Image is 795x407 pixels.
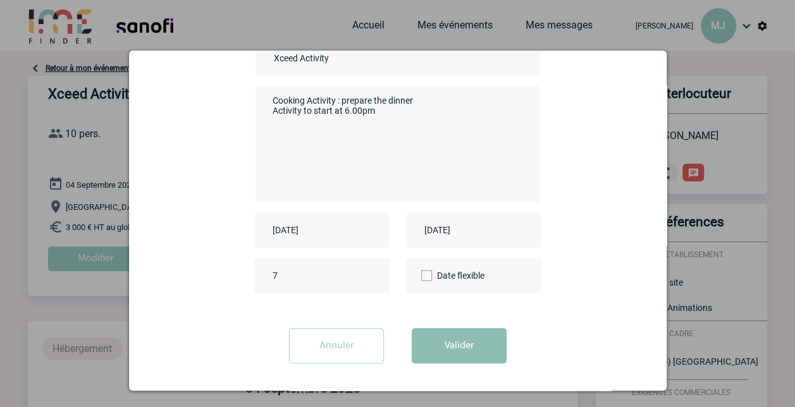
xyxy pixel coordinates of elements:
input: Date de début [269,222,357,238]
label: Date flexible [421,258,464,293]
button: Valider [412,328,507,363]
input: Nom de l'événement [271,50,448,66]
textarea: Cooking Activity : prepare the dinner Activity to start at 6.00pm [269,92,519,193]
input: Annuler [289,328,384,363]
input: Nombre de participants [269,267,388,284]
input: Date de fin [421,222,508,238]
